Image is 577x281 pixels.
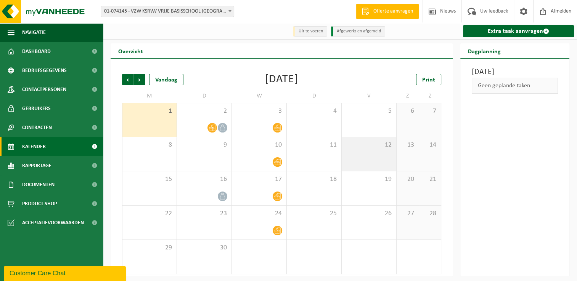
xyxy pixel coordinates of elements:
[22,156,51,175] span: Rapportage
[22,99,51,118] span: Gebruikers
[423,209,437,218] span: 28
[181,209,228,218] span: 23
[22,118,52,137] span: Contracten
[400,141,415,149] span: 13
[22,137,46,156] span: Kalender
[346,209,392,218] span: 26
[126,107,173,115] span: 1
[291,209,338,218] span: 25
[291,141,338,149] span: 11
[149,74,183,85] div: Vandaag
[177,89,232,103] td: D
[22,80,66,99] span: Contactpersonen
[236,175,283,184] span: 17
[400,107,415,115] span: 6
[126,209,173,218] span: 22
[265,74,298,85] div: [DATE]
[236,141,283,149] span: 10
[22,213,84,232] span: Acceptatievoorwaarden
[422,77,435,83] span: Print
[460,43,508,58] h2: Dagplanning
[134,74,145,85] span: Volgende
[122,74,133,85] span: Vorige
[111,43,151,58] h2: Overzicht
[126,141,173,149] span: 8
[342,89,397,103] td: V
[472,78,558,94] div: Geen geplande taken
[346,141,392,149] span: 12
[331,26,385,37] li: Afgewerkt en afgemeld
[416,74,441,85] a: Print
[236,209,283,218] span: 24
[101,6,234,17] span: 01-074145 - VZW KSRW/ VRIJE BASISSCHOOL DON BOSCO - SINT-NIKLAAS
[236,107,283,115] span: 3
[181,107,228,115] span: 2
[371,8,415,15] span: Offerte aanvragen
[423,141,437,149] span: 14
[291,107,338,115] span: 4
[346,107,392,115] span: 5
[22,175,55,194] span: Documenten
[291,175,338,184] span: 18
[126,175,173,184] span: 15
[22,61,67,80] span: Bedrijfsgegevens
[4,264,127,281] iframe: chat widget
[356,4,419,19] a: Offerte aanvragen
[181,141,228,149] span: 9
[22,42,51,61] span: Dashboard
[346,175,392,184] span: 19
[126,244,173,252] span: 29
[400,175,415,184] span: 20
[287,89,342,103] td: D
[472,66,558,78] h3: [DATE]
[22,194,57,213] span: Product Shop
[181,244,228,252] span: 30
[423,107,437,115] span: 7
[463,25,574,37] a: Extra taak aanvragen
[400,209,415,218] span: 27
[423,175,437,184] span: 21
[397,89,419,103] td: Z
[232,89,287,103] td: W
[181,175,228,184] span: 16
[122,89,177,103] td: M
[419,89,442,103] td: Z
[293,26,327,37] li: Uit te voeren
[22,23,46,42] span: Navigatie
